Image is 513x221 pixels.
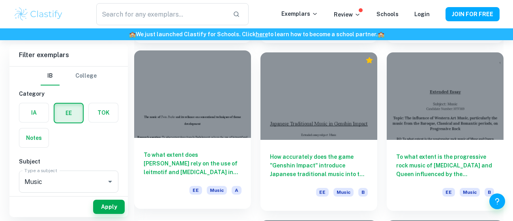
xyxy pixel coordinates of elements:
img: Clastify logo [13,6,64,22]
button: TOK [89,103,118,122]
span: Music [460,188,480,197]
a: To what extent does [PERSON_NAME] rely on the use of leitmotif and [MEDICAL_DATA] in the soundtra... [134,52,251,211]
h6: How accurately does the game "Genshin Impact" introduce Japanese traditional music into the Japan... [270,152,368,178]
span: Music [333,188,354,197]
span: EE [316,188,329,197]
input: Search for any exemplars... [96,3,227,25]
label: Type a subject [24,167,57,174]
button: Open [105,176,116,187]
h6: We just launched Clastify for Schools. Click to learn how to become a school partner. [2,30,511,39]
button: JOIN FOR FREE [446,7,500,21]
span: 🏫 [378,31,384,37]
p: Review [334,10,361,19]
a: here [256,31,268,37]
h6: Subject [19,157,118,166]
p: Exemplars [281,9,318,18]
h6: Category [19,89,118,98]
div: Filter type choice [41,67,97,85]
h6: To what extent is the progressive rock music of [MEDICAL_DATA] and Queen influenced by the compos... [396,152,494,178]
button: IA [19,103,49,122]
span: B [485,188,494,197]
span: Music [207,186,227,195]
div: Premium [365,56,373,64]
a: How accurately does the game "Genshin Impact" introduce Japanese traditional music into the Japan... [260,52,377,211]
button: Help and Feedback [489,193,505,209]
button: Notes [19,128,49,147]
span: EE [189,186,202,195]
span: B [358,188,368,197]
button: Apply [93,200,125,214]
a: Login [414,11,430,17]
button: IB [41,67,60,85]
h6: Filter exemplars [9,44,128,66]
a: Schools [376,11,399,17]
h6: To what extent does [PERSON_NAME] rely on the use of leitmotif and [MEDICAL_DATA] in the soundtra... [144,150,242,176]
a: To what extent is the progressive rock music of [MEDICAL_DATA] and Queen influenced by the compos... [387,52,504,211]
span: EE [442,188,455,197]
span: 🏫 [129,31,136,37]
span: A [232,186,242,195]
button: EE [54,104,83,123]
button: College [75,67,97,85]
